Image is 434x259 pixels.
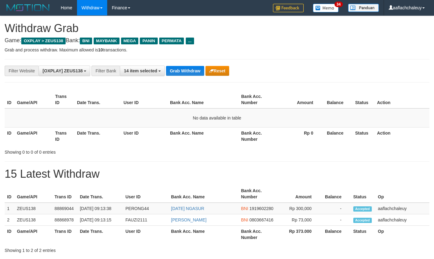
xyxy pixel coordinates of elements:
th: Rp 0 [277,127,322,145]
th: Status [351,185,375,203]
span: Accepted [353,218,372,223]
div: Filter Website [5,66,39,76]
h4: Game: Bank: [5,38,429,44]
th: Rp 373.000 [276,226,321,243]
td: Rp 300,000 [276,203,321,214]
th: Amount [276,185,321,203]
span: [OXPLAY] ZEUS138 [43,68,83,73]
th: User ID [121,91,168,108]
td: ZEUS138 [14,203,52,214]
span: ... [186,38,194,44]
button: 14 item selected [120,66,165,76]
span: BNI [241,217,248,222]
span: BNI [80,38,92,44]
img: MOTION_logo.png [5,3,51,12]
th: Balance [322,127,353,145]
button: Grab Withdraw [166,66,204,76]
td: 88869044 [52,203,77,214]
td: FAUZI2111 [123,214,168,226]
th: Bank Acc. Name [168,185,238,203]
div: Showing 0 to 0 of 0 entries [5,147,176,155]
td: - [321,203,351,214]
span: MAYBANK [94,38,120,44]
th: Trans ID [52,185,77,203]
button: [OXPLAY] ZEUS138 [39,66,90,76]
th: Bank Acc. Name [168,226,238,243]
th: ID [5,185,14,203]
th: Game/API [14,127,53,145]
th: ID [5,91,14,108]
th: Trans ID [53,127,75,145]
th: Amount [277,91,322,108]
span: Accepted [353,206,372,212]
th: User ID [121,127,168,145]
div: Filter Bank [91,66,120,76]
th: Bank Acc. Number [238,185,276,203]
div: Showing 1 to 2 of 2 entries [5,245,176,253]
span: BNI [241,206,248,211]
th: Game/API [14,226,52,243]
span: 34 [335,2,343,7]
th: Status [353,127,375,145]
th: Bank Acc. Number [239,127,277,145]
th: Op [375,226,429,243]
td: - [321,214,351,226]
span: PANIN [140,38,157,44]
p: Grab and process withdraw. Maximum allowed is transactions. [5,47,429,53]
td: ZEUS138 [14,214,52,226]
img: Feedback.jpg [273,4,304,12]
th: Bank Acc. Name [168,91,239,108]
td: [DATE] 09:13:15 [77,214,123,226]
td: PERONG44 [123,203,168,214]
th: Date Trans. [77,226,123,243]
th: Game/API [14,91,53,108]
th: Balance [321,226,351,243]
th: Trans ID [52,226,77,243]
th: Action [375,91,429,108]
th: Balance [322,91,353,108]
th: Op [375,185,429,203]
td: 2 [5,214,14,226]
span: MEGA [121,38,139,44]
td: No data available in table [5,108,429,127]
td: [DATE] 09:13:38 [77,203,123,214]
h1: 15 Latest Withdraw [5,168,429,180]
th: Date Trans. [75,127,121,145]
a: [DATE] NGASUR [171,206,204,211]
th: Trans ID [53,91,75,108]
th: Date Trans. [77,185,123,203]
td: Rp 73,000 [276,214,321,226]
th: Action [375,127,429,145]
button: Reset [205,66,229,76]
th: Bank Acc. Number [239,91,277,108]
th: ID [5,127,14,145]
h1: Withdraw Grab [5,22,429,34]
span: PERMATA [159,38,184,44]
span: OXPLAY > ZEUS138 [21,38,66,44]
td: 1 [5,203,14,214]
span: 14 item selected [124,68,157,73]
th: Status [353,91,375,108]
img: Button%20Memo.svg [313,4,339,12]
td: aaflachchaleuy [375,214,429,226]
th: Bank Acc. Number [238,226,276,243]
span: Copy 1919602280 to clipboard [249,206,274,211]
img: panduan.png [348,4,379,12]
th: Balance [321,185,351,203]
td: aaflachchaleuy [375,203,429,214]
th: Game/API [14,185,52,203]
span: Copy 0803667416 to clipboard [249,217,274,222]
th: User ID [123,185,168,203]
a: [PERSON_NAME] [171,217,206,222]
th: Bank Acc. Name [168,127,239,145]
th: ID [5,226,14,243]
strong: 10 [98,47,103,52]
th: User ID [123,226,168,243]
th: Date Trans. [75,91,121,108]
th: Status [351,226,375,243]
td: 88868978 [52,214,77,226]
